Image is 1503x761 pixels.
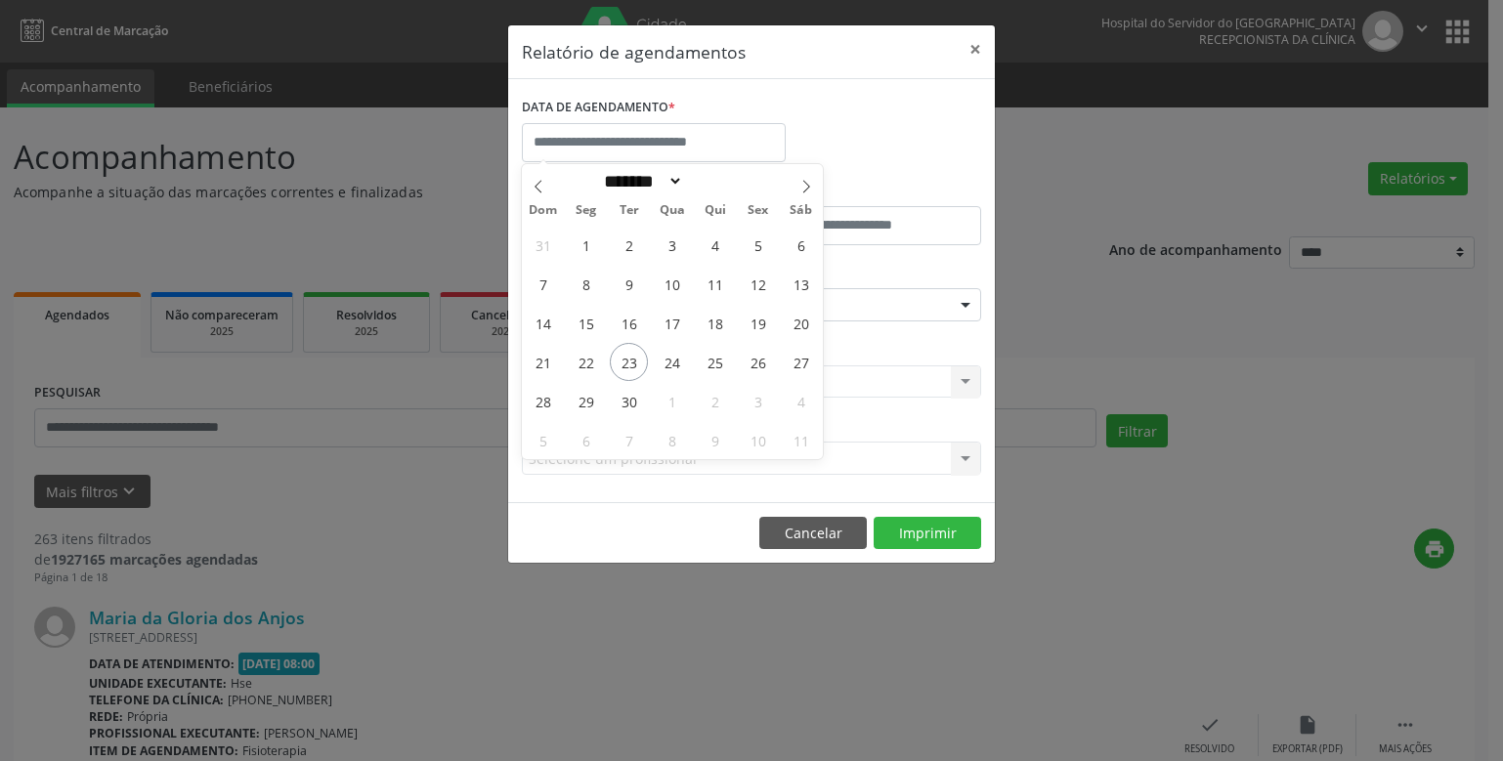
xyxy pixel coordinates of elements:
[522,93,675,123] label: DATA DE AGENDAMENTO
[696,421,734,459] span: Outubro 9, 2025
[782,265,820,303] span: Setembro 13, 2025
[610,343,648,381] span: Setembro 23, 2025
[782,343,820,381] span: Setembro 27, 2025
[522,39,746,64] h5: Relatório de agendamentos
[739,226,777,264] span: Setembro 5, 2025
[696,343,734,381] span: Setembro 25, 2025
[782,382,820,420] span: Outubro 4, 2025
[696,226,734,264] span: Setembro 4, 2025
[651,204,694,217] span: Qua
[522,204,565,217] span: Dom
[653,265,691,303] span: Setembro 10, 2025
[780,204,823,217] span: Sáb
[524,343,562,381] span: Setembro 21, 2025
[524,265,562,303] span: Setembro 7, 2025
[696,304,734,342] span: Setembro 18, 2025
[782,421,820,459] span: Outubro 11, 2025
[653,382,691,420] span: Outubro 1, 2025
[756,176,981,206] label: ATÉ
[524,304,562,342] span: Setembro 14, 2025
[653,421,691,459] span: Outubro 8, 2025
[956,25,995,73] button: Close
[567,304,605,342] span: Setembro 15, 2025
[653,343,691,381] span: Setembro 24, 2025
[567,226,605,264] span: Setembro 1, 2025
[565,204,608,217] span: Seg
[610,421,648,459] span: Outubro 7, 2025
[683,171,748,191] input: Year
[610,265,648,303] span: Setembro 9, 2025
[524,421,562,459] span: Outubro 5, 2025
[874,517,981,550] button: Imprimir
[597,171,683,191] select: Month
[739,382,777,420] span: Outubro 3, 2025
[610,226,648,264] span: Setembro 2, 2025
[567,265,605,303] span: Setembro 8, 2025
[567,421,605,459] span: Outubro 6, 2025
[653,304,691,342] span: Setembro 17, 2025
[782,304,820,342] span: Setembro 20, 2025
[739,343,777,381] span: Setembro 26, 2025
[739,421,777,459] span: Outubro 10, 2025
[610,304,648,342] span: Setembro 16, 2025
[524,226,562,264] span: Agosto 31, 2025
[524,382,562,420] span: Setembro 28, 2025
[567,343,605,381] span: Setembro 22, 2025
[694,204,737,217] span: Qui
[759,517,867,550] button: Cancelar
[567,382,605,420] span: Setembro 29, 2025
[739,304,777,342] span: Setembro 19, 2025
[739,265,777,303] span: Setembro 12, 2025
[608,204,651,217] span: Ter
[610,382,648,420] span: Setembro 30, 2025
[696,265,734,303] span: Setembro 11, 2025
[696,382,734,420] span: Outubro 2, 2025
[737,204,780,217] span: Sex
[653,226,691,264] span: Setembro 3, 2025
[782,226,820,264] span: Setembro 6, 2025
